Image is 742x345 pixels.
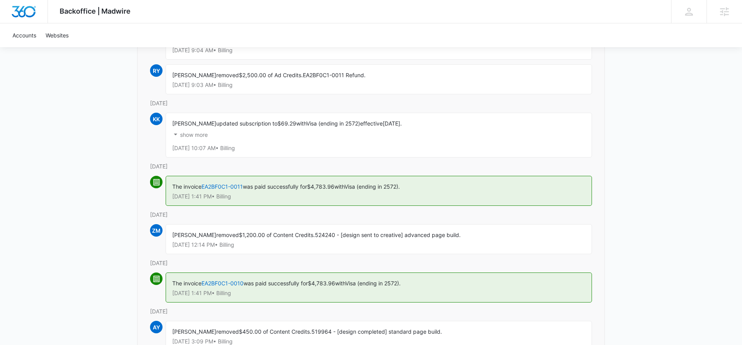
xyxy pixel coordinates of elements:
[172,48,585,53] p: [DATE] 9:04 AM • Billing
[172,290,585,296] p: [DATE] 1:41 PM • Billing
[172,82,585,88] p: [DATE] 9:03 AM • Billing
[172,194,585,199] p: [DATE] 1:41 PM • Billing
[172,328,216,335] span: [PERSON_NAME]
[239,328,311,335] span: $450.00 of Content Credits.
[180,132,208,138] p: show more
[150,307,592,315] p: [DATE]
[150,99,592,107] p: [DATE]
[334,183,344,190] span: with
[216,72,239,78] span: removed
[150,162,592,170] p: [DATE]
[172,120,216,127] span: [PERSON_NAME]
[239,232,315,238] span: $1,200.00 of Content Credits.
[383,120,402,127] span: [DATE].
[277,120,296,127] span: $69.29
[172,127,208,142] button: show more
[41,23,73,47] a: Websites
[360,120,383,127] span: effective
[172,339,585,344] p: [DATE] 3:09 PM • Billing
[308,280,335,287] span: $4,783.96
[216,120,277,127] span: updated subscription to
[345,280,401,287] span: Visa (ending in 2572).
[172,72,216,78] span: [PERSON_NAME]
[150,64,163,77] span: RY
[239,72,303,78] span: $2,500.00 of Ad Credits.
[244,280,308,287] span: was paid successfully for
[216,232,239,238] span: removed
[150,321,163,333] span: AY
[8,23,41,47] a: Accounts
[216,328,239,335] span: removed
[172,280,201,287] span: The invoice
[172,145,585,151] p: [DATE] 10:07 AM • Billing
[60,7,131,15] span: Backoffice | Madwire
[344,183,400,190] span: Visa (ending in 2572).
[335,280,345,287] span: with
[201,280,244,287] a: EA2BF0C1-0010
[307,183,334,190] span: $4,783.96
[296,120,306,127] span: with
[303,72,366,78] span: EA2BF0C1-0011 Refund.
[150,113,163,125] span: KK
[201,183,243,190] a: EA2BF0C1-0011
[172,242,585,248] p: [DATE] 12:14 PM • Billing
[243,183,307,190] span: was paid successfully for
[311,328,442,335] span: 519964 - [design completed] standard page build.
[172,183,201,190] span: The invoice
[150,259,592,267] p: [DATE]
[172,232,216,238] span: [PERSON_NAME]
[150,224,163,237] span: ZM
[306,120,360,127] span: Visa (ending in 2572)
[315,232,461,238] span: 524240 - [design sent to creative] advanced page build.
[150,211,592,219] p: [DATE]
